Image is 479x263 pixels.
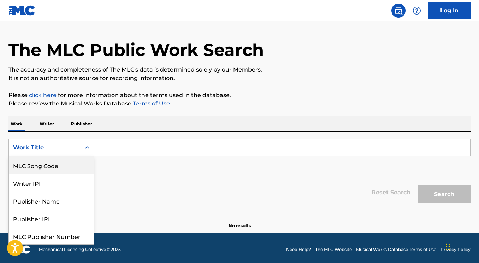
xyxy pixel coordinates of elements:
div: Writer IPI [9,174,94,192]
a: Log In [428,2,471,19]
p: It is not an authoritative source for recording information. [8,74,471,82]
div: Work Title [13,143,77,152]
p: Writer [37,116,56,131]
p: Please for more information about the terms used in the database. [8,91,471,99]
a: click here [29,92,57,98]
img: search [394,6,403,15]
img: MLC Logo [8,5,36,16]
a: Terms of Use [131,100,170,107]
p: Please review the Musical Works Database [8,99,471,108]
p: Publisher [69,116,94,131]
p: Work [8,116,25,131]
h1: The MLC Public Work Search [8,39,264,61]
a: The MLC Website [315,246,352,253]
iframe: Chat Widget [444,229,479,263]
div: MLC Song Code [9,156,94,174]
p: The accuracy and completeness of The MLC's data is determined solely by our Members. [8,65,471,74]
a: Public Search [391,4,406,18]
a: Privacy Policy [440,246,471,253]
p: No results [229,214,251,229]
div: Drag [446,236,450,257]
span: Mechanical Licensing Collective © 2025 [39,246,121,253]
form: Search Form [8,139,471,207]
a: Musical Works Database Terms of Use [356,246,436,253]
img: help [413,6,421,15]
div: Publisher Name [9,192,94,210]
a: Need Help? [286,246,311,253]
div: Publisher IPI [9,210,94,227]
div: MLC Publisher Number [9,227,94,245]
div: Help [410,4,424,18]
